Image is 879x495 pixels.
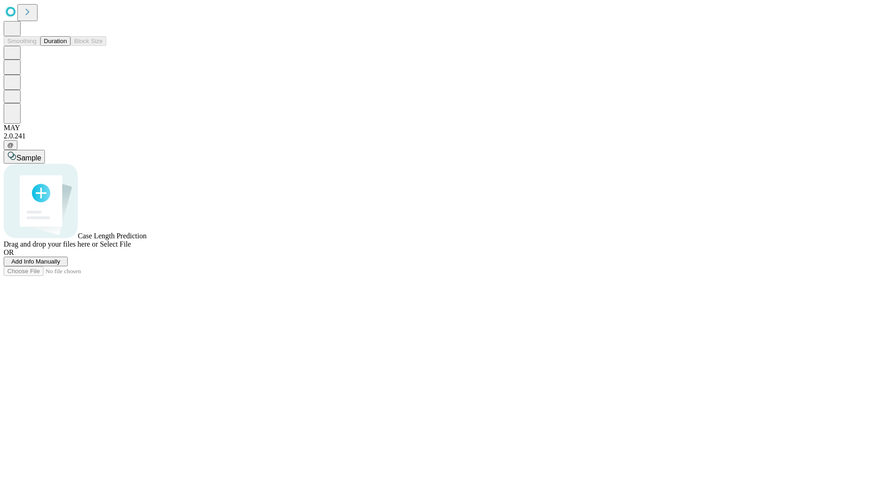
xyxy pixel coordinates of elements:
[4,240,98,248] span: Drag and drop your files here or
[4,150,45,164] button: Sample
[4,257,68,266] button: Add Info Manually
[4,248,14,256] span: OR
[7,142,14,148] span: @
[16,154,41,162] span: Sample
[11,258,60,265] span: Add Info Manually
[4,132,875,140] div: 2.0.241
[100,240,131,248] span: Select File
[78,232,146,240] span: Case Length Prediction
[4,140,17,150] button: @
[4,36,40,46] button: Smoothing
[40,36,71,46] button: Duration
[71,36,106,46] button: Block Size
[4,124,875,132] div: MAY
